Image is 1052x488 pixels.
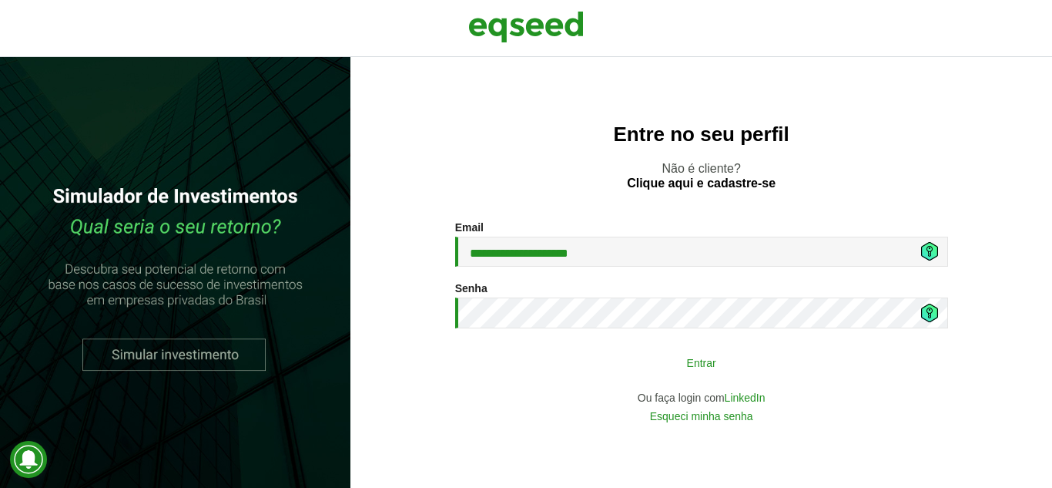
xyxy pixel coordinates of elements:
[468,8,584,46] img: EqSeed Logo
[381,123,1021,146] h2: Entre no seu perfil
[455,392,948,403] div: Ou faça login com
[455,222,484,233] label: Email
[650,411,753,422] a: Esqueci minha senha
[501,348,902,377] button: Entrar
[381,161,1021,190] p: Não é cliente?
[627,177,776,190] a: Clique aqui e cadastre-se
[455,283,487,294] label: Senha
[725,392,766,403] a: LinkedIn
